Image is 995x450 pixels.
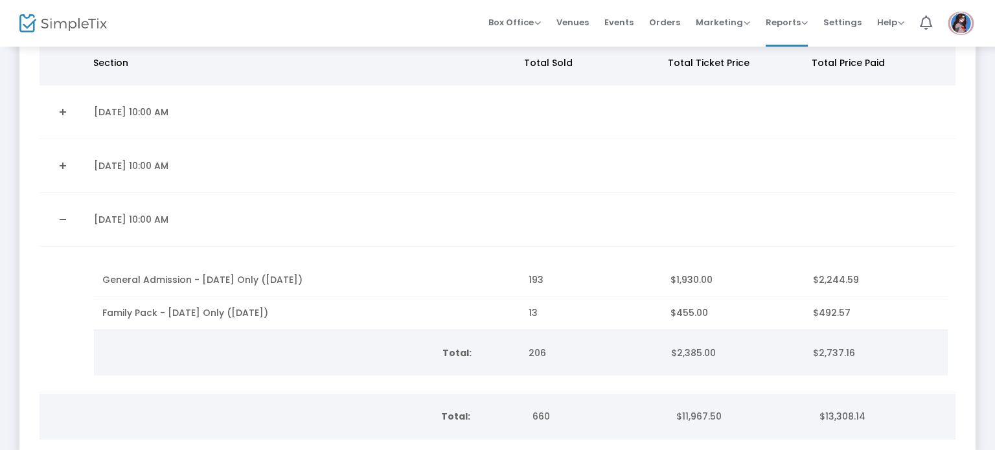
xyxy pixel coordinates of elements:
[102,306,268,319] span: Family Pack - [DATE] Only ([DATE])
[529,346,546,359] span: 206
[86,85,521,139] td: [DATE] 10:00 AM
[441,410,470,423] b: Total:
[670,273,713,286] span: $1,930.00
[671,346,716,359] span: $2,385.00
[556,6,589,39] span: Venues
[532,410,550,423] span: 660
[676,410,722,423] span: $11,967.50
[813,346,855,359] span: $2,737.16
[442,346,472,359] b: Total:
[812,56,885,69] span: Total Price Paid
[40,394,955,440] div: Data table
[604,6,634,39] span: Events
[86,40,517,85] th: Section
[47,155,78,176] a: Expand Details
[529,273,543,286] span: 193
[86,139,521,193] td: [DATE] 10:00 AM
[668,56,749,69] span: Total Ticket Price
[696,16,750,28] span: Marketing
[823,6,862,39] span: Settings
[102,273,303,286] span: General Admission - [DATE] Only ([DATE])
[529,306,538,319] span: 13
[40,40,955,392] div: Data table
[649,6,680,39] span: Orders
[95,264,947,330] div: Data table
[670,306,708,319] span: $455.00
[877,16,904,28] span: Help
[516,40,660,85] th: Total Sold
[86,193,521,247] td: [DATE] 10:00 AM
[47,209,78,230] a: Collapse Details
[813,273,859,286] span: $2,244.59
[488,16,541,28] span: Box Office
[819,410,865,423] span: $13,308.14
[47,102,78,122] a: Expand Details
[766,16,808,28] span: Reports
[813,306,851,319] span: $492.57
